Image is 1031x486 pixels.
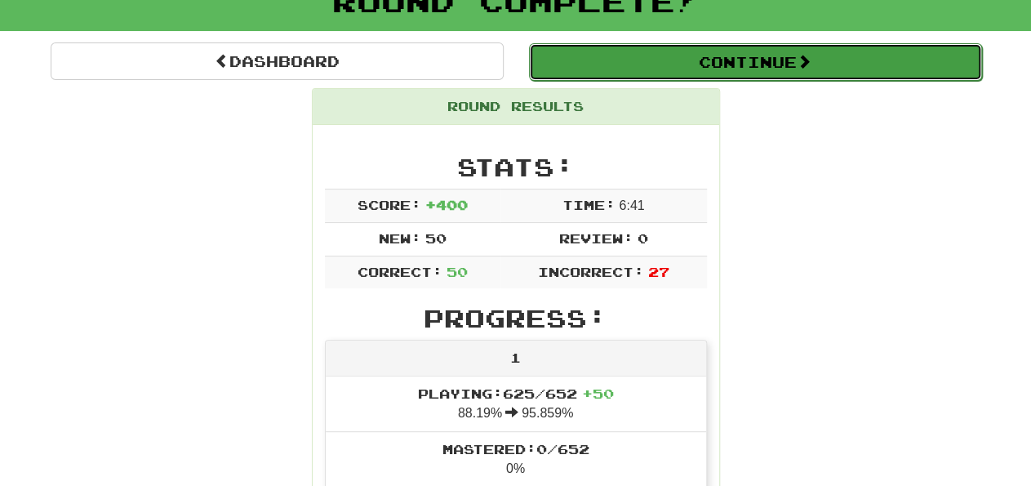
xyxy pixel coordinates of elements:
span: 50 [446,264,467,279]
span: Time: [562,197,615,212]
span: Score: [358,197,421,212]
span: + 50 [582,386,614,401]
li: 88.19% 95.859% [326,377,706,432]
span: 0 [637,230,647,246]
button: Continue [529,43,982,81]
span: Incorrect: [538,264,644,279]
h2: Stats: [325,154,707,181]
div: Round Results [313,89,719,125]
span: Mastered: 0 / 652 [442,441,589,457]
a: Dashboard [51,42,504,80]
div: 1 [326,341,706,377]
span: Correct: [358,264,442,279]
span: New: [379,230,421,246]
span: 27 [647,264,669,279]
span: Review: [559,230,633,246]
span: 6 : 41 [619,198,644,212]
span: Playing: 625 / 652 [418,386,614,401]
span: 50 [424,230,446,246]
span: + 400 [424,197,467,212]
h2: Progress: [325,305,707,332]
